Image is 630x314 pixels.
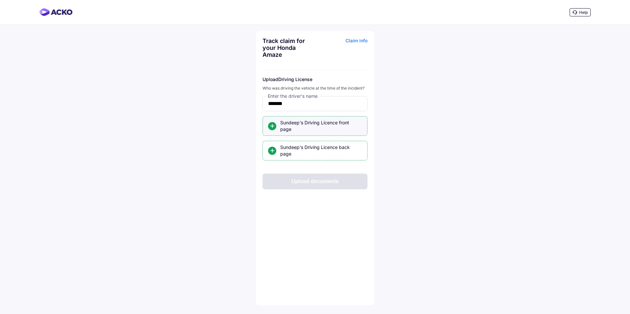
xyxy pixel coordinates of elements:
[39,8,73,16] img: horizontal-gradient.png
[262,76,367,82] p: Upload Driving License
[262,37,313,58] div: Track claim for your Honda Amaze
[579,10,588,15] span: Help
[280,119,362,133] div: Sundeep's Driving Licence front page
[317,37,367,63] div: Claim info
[280,144,362,157] div: Sundeep's Driving Licence back page
[262,85,367,91] div: Who was driving the vehicle at the time of the incident?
